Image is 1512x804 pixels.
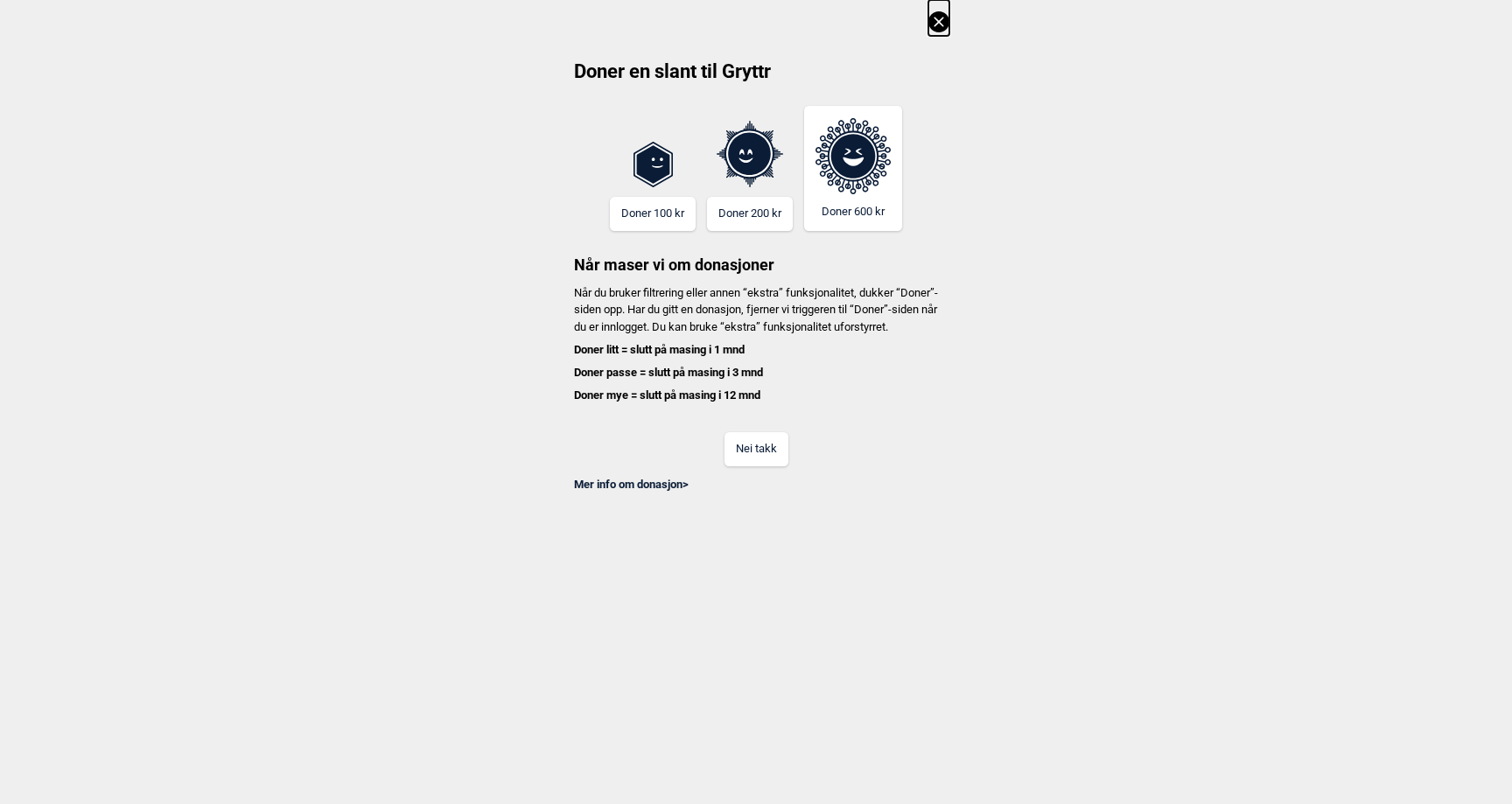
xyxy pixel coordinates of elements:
[563,231,949,276] h3: Når maser vi om donasjoner
[804,106,902,231] button: Doner 600 kr
[563,284,949,404] p: Når du bruker filtrering eller annen “ekstra” funksjonalitet, dukker “Doner”-siden opp. Har du gi...
[707,197,793,231] button: Doner 200 kr
[574,478,689,491] a: Mer info om donasjon>
[563,59,949,97] h2: Doner en slant til Gryttr
[724,432,788,466] button: Nei takk
[574,388,760,402] b: Doner mye = slutt på masing i 12 mnd
[574,366,763,379] b: Doner passe = slutt på masing i 3 mnd
[610,197,696,231] button: Doner 100 kr
[574,343,745,356] b: Doner litt = slutt på masing i 1 mnd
